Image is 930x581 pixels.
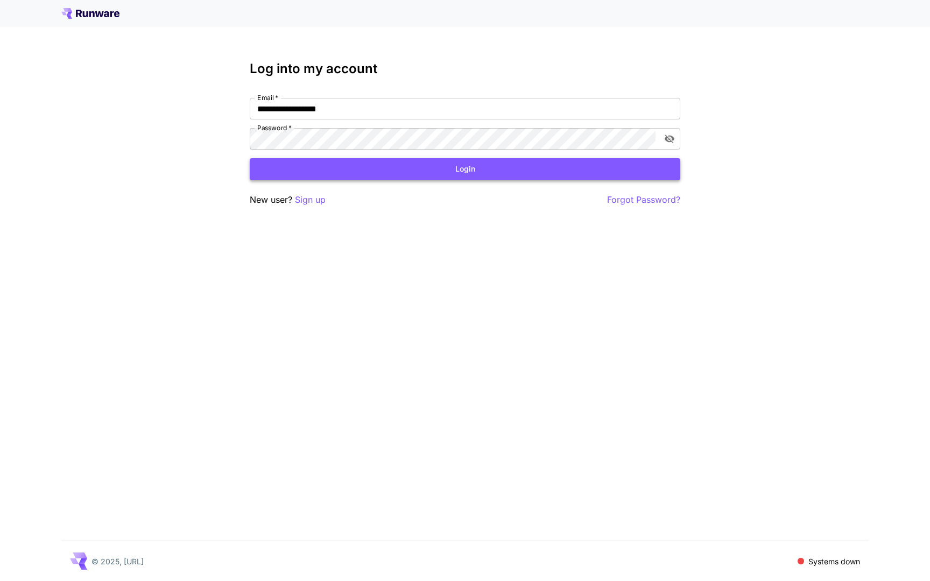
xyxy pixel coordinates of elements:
label: Password [257,123,292,132]
h3: Log into my account [250,61,680,76]
p: New user? [250,193,326,207]
p: Systems down [808,556,860,567]
p: © 2025, [URL] [91,556,144,567]
button: Login [250,158,680,180]
label: Email [257,93,278,102]
button: Forgot Password? [607,193,680,207]
button: toggle password visibility [660,129,679,148]
button: Sign up [295,193,326,207]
